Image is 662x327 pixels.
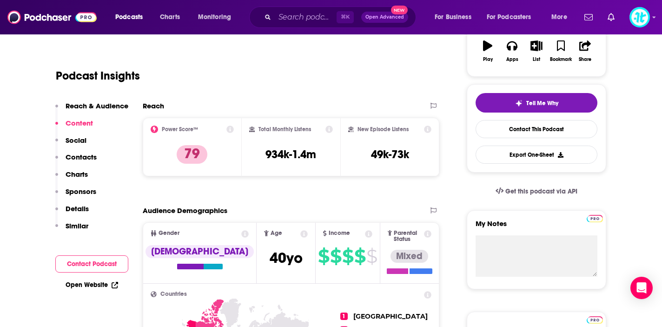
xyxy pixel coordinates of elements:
h2: Power Score™ [162,126,198,133]
img: tell me why sparkle [515,100,523,107]
button: Open AdvancedNew [361,12,408,23]
div: Mixed [391,250,428,263]
span: Tell Me Why [526,100,558,107]
a: Pro website [587,214,603,222]
button: Bookmark [549,34,573,68]
span: $ [318,249,329,264]
button: Contacts [55,153,97,170]
button: Details [55,204,89,221]
span: 1 [340,313,348,320]
div: Share [579,57,591,62]
p: Similar [66,221,88,230]
div: Apps [506,57,518,62]
div: Open Intercom Messenger [630,277,653,299]
p: Charts [66,170,88,179]
span: More [551,11,567,24]
a: Open Website [66,281,118,289]
span: $ [342,249,353,264]
h1: Podcast Insights [56,69,140,83]
label: My Notes [476,219,597,235]
img: Podchaser Pro [587,316,603,324]
p: Content [66,119,93,127]
input: Search podcasts, credits, & more... [275,10,337,25]
p: Contacts [66,153,97,161]
span: ⌘ K [337,11,354,23]
h2: Audience Demographics [143,206,227,215]
div: List [533,57,540,62]
button: open menu [481,10,545,25]
button: Export One-Sheet [476,146,597,164]
img: Podchaser - Follow, Share and Rate Podcasts [7,8,97,26]
button: open menu [428,10,483,25]
button: Similar [55,221,88,239]
div: Search podcasts, credits, & more... [258,7,425,28]
span: Monitoring [198,11,231,24]
p: Sponsors [66,187,96,196]
button: Social [55,136,86,153]
span: Income [329,230,350,236]
span: Parental Status [394,230,422,242]
button: Contact Podcast [55,255,128,273]
button: open menu [192,10,243,25]
button: Reach & Audience [55,101,128,119]
span: $ [330,249,341,264]
span: [GEOGRAPHIC_DATA] [353,312,428,320]
button: Charts [55,170,88,187]
h3: 49k-73k [371,147,409,161]
button: Show profile menu [629,7,650,27]
span: Countries [160,291,187,297]
span: Get this podcast via API [505,187,577,195]
p: Details [66,204,89,213]
a: Show notifications dropdown [581,9,596,25]
button: open menu [109,10,155,25]
h3: 934k-1.4m [265,147,316,161]
button: Play [476,34,500,68]
a: Show notifications dropdown [604,9,618,25]
span: $ [366,249,377,264]
p: Reach & Audience [66,101,128,110]
span: $ [354,249,365,264]
span: Open Advanced [365,15,404,20]
button: open menu [545,10,579,25]
div: [DEMOGRAPHIC_DATA] [146,245,254,258]
span: 40 yo [270,249,303,267]
button: Share [573,34,597,68]
span: Podcasts [115,11,143,24]
span: For Podcasters [487,11,531,24]
button: Apps [500,34,524,68]
a: Contact This Podcast [476,120,597,138]
span: Charts [160,11,180,24]
img: Podchaser Pro [587,215,603,222]
h2: New Episode Listens [357,126,409,133]
button: List [524,34,549,68]
h2: Total Monthly Listens [258,126,311,133]
span: Age [271,230,282,236]
span: Gender [159,230,179,236]
img: User Profile [629,7,650,27]
a: Get this podcast via API [488,180,585,203]
p: 79 [177,145,207,164]
div: Bookmark [550,57,572,62]
span: New [391,6,408,14]
div: Play [483,57,493,62]
button: Sponsors [55,187,96,204]
span: Logged in as ImpactTheory [629,7,650,27]
button: tell me why sparkleTell Me Why [476,93,597,113]
span: For Business [435,11,471,24]
h2: Reach [143,101,164,110]
p: Social [66,136,86,145]
a: Charts [154,10,185,25]
a: Pro website [587,315,603,324]
button: Content [55,119,93,136]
